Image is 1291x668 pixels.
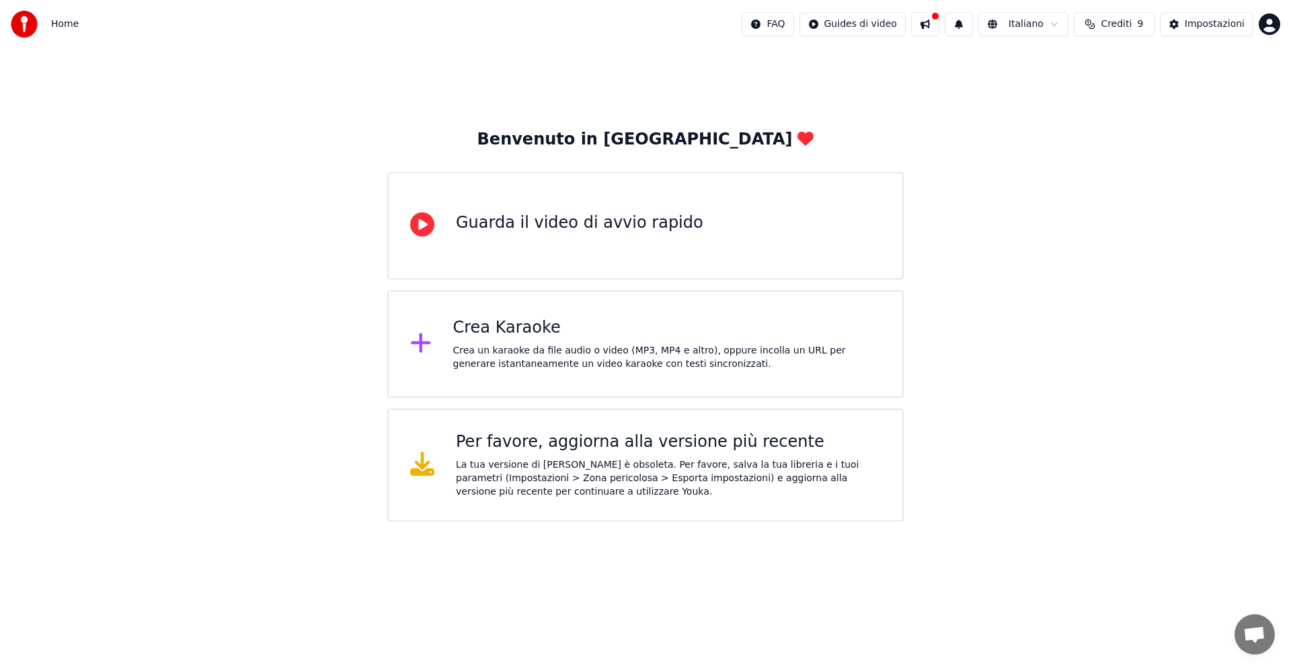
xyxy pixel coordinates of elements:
span: 9 [1137,17,1143,31]
img: youka [11,11,38,38]
button: Guides di video [799,12,906,36]
span: Crediti [1101,17,1132,31]
div: Guarda il video di avvio rapido [456,212,703,234]
div: Per favore, aggiorna alla versione più recente [456,431,881,453]
button: FAQ [742,12,793,36]
div: La tua versione di [PERSON_NAME] è obsoleta. Per favore, salva la tua libreria e i tuoi parametri... [456,458,881,499]
button: Impostazioni [1160,12,1253,36]
div: Aprire la chat [1235,614,1275,655]
nav: breadcrumb [51,17,79,31]
div: Crea Karaoke [453,317,882,339]
span: Home [51,17,79,31]
div: Impostazioni [1185,17,1245,31]
button: Crediti9 [1074,12,1155,36]
div: Crea un karaoke da file audio o video (MP3, MP4 e altro), oppure incolla un URL per generare ista... [453,344,882,371]
div: Benvenuto in [GEOGRAPHIC_DATA] [477,129,814,151]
